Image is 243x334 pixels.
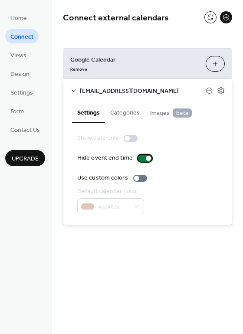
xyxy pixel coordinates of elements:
[173,108,192,118] span: beta
[80,87,206,96] span: [EMAIL_ADDRESS][DOMAIN_NAME]
[70,66,87,72] span: Remove
[10,33,33,42] span: Connect
[5,85,38,99] a: Settings
[77,174,128,183] div: Use custom colors
[5,10,32,25] a: Home
[5,48,32,62] a: Views
[10,14,27,23] span: Home
[5,150,45,166] button: Upgrade
[77,187,142,196] div: Default calendar color
[5,104,29,118] a: Form
[12,154,39,164] span: Upgrade
[63,10,169,26] span: Connect external calendars
[5,29,39,43] a: Connect
[10,88,33,98] span: Settings
[5,66,35,81] a: Design
[10,70,30,79] span: Design
[145,102,197,122] button: Images beta
[77,154,133,163] div: Hide event end time
[72,102,105,123] button: Settings
[150,108,192,118] span: Images
[77,134,118,143] div: Show date only
[10,126,40,135] span: Contact Us
[105,102,145,122] button: Categories
[70,56,199,65] span: Google Calendar
[5,122,45,137] a: Contact Us
[10,51,26,60] span: Views
[10,107,24,116] span: Form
